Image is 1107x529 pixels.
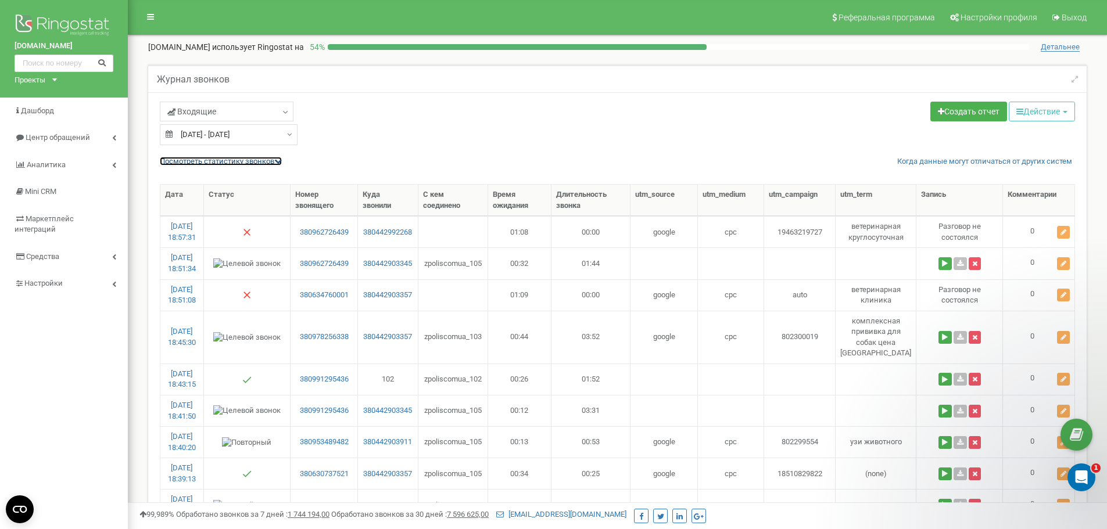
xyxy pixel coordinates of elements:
p: [DOMAIN_NAME] [148,41,304,53]
th: utm_campaign [764,185,836,216]
td: google [630,426,697,458]
img: Целевой звонок [213,332,281,343]
td: 01:09 [488,279,552,311]
td: 00:12 [488,395,552,426]
a: Скачать [954,499,967,512]
a: Скачать [954,405,967,418]
a: 380630737521 [295,469,353,480]
a: [DATE] 18:51:34 [168,253,196,273]
td: 01:52 [551,364,630,395]
a: [DATE] 18:38:57 [168,495,196,514]
a: [DATE] 18:41:50 [168,401,196,420]
input: Поиск по номеру [15,55,113,72]
td: 00:25 [551,458,630,489]
span: использует Ringostat на [212,42,304,52]
th: Комментарии [1003,185,1074,216]
td: zpoliscomua_102 [418,364,488,395]
a: 380442903357 [363,332,413,343]
a: Скачать [954,436,967,449]
td: google [630,458,697,489]
td: 802300019 [764,311,836,364]
th: utm_medium [698,185,764,216]
td: (none) [836,458,916,489]
a: 380442992268 [363,227,413,238]
td: cpc [698,458,764,489]
td: 00:00 [551,279,630,311]
span: Входящие [167,106,216,117]
td: cpc [698,216,764,247]
td: 18510829822 [764,458,836,489]
a: 380442903911 [363,437,413,448]
a: [DATE] 18:43:15 [168,369,196,389]
td: 0 [1003,489,1074,520]
iframe: Intercom live chat [1067,463,1095,491]
td: 00:34 [488,458,552,489]
th: Статус [204,185,291,216]
td: 00:13 [488,426,552,458]
a: Скачать [954,257,967,270]
a: [DATE] 18:39:13 [168,463,196,483]
a: Скачать [954,467,967,480]
td: 00:44 [488,311,552,364]
span: Настройки профиля [961,13,1037,22]
td: 102 [358,364,418,395]
td: zpoliscomua_105 [418,458,488,489]
td: google [630,311,697,364]
span: Дашборд [21,106,54,115]
span: Детальнее [1041,42,1080,52]
a: [DOMAIN_NAME] [15,41,113,52]
img: Нет ответа [242,290,252,300]
th: utm_term [836,185,916,216]
td: 0 [1003,458,1074,489]
td: 03:31 [551,395,630,426]
th: Время ожидания [488,185,552,216]
span: Mini CRM [25,187,56,196]
td: zpoliscomua_105 [418,395,488,426]
td: Разговор не состоялся [916,216,1003,247]
a: 380442903357 [363,469,413,480]
td: 0 [1003,395,1074,426]
td: auto [764,279,836,311]
th: Длительность звонка [551,185,630,216]
td: zpoliscomua_105 [418,247,488,279]
span: Выход [1062,13,1087,22]
button: Open CMP widget [6,495,34,523]
button: Удалить запись [969,373,981,386]
td: Разговор не состоялся [916,279,1003,311]
th: Куда звонили [358,185,418,216]
td: 00:53 [551,426,630,458]
div: Проекты [15,75,45,86]
td: cpc [698,426,764,458]
td: 01:08 [488,216,552,247]
u: 1 744 194,00 [288,510,329,519]
a: 380634760001 [295,290,353,301]
td: 03:52 [551,311,630,364]
img: Нет ответа [242,228,252,237]
span: 99,989% [139,510,174,519]
a: Создать отчет [930,102,1007,121]
td: zpoliscomua_103 [418,489,488,520]
td: cpc [698,279,764,311]
td: 00:46 [551,489,630,520]
a: 380991295436 [295,405,353,416]
a: Скачать [954,373,967,386]
td: 00:00 [551,216,630,247]
th: С кем соединено [418,185,488,216]
span: Обработано звонков за 7 дней : [176,510,329,519]
span: Обработано звонков за 30 дней : [331,510,489,519]
a: 380442903345 [363,405,413,416]
td: 0 [1003,311,1074,364]
button: Удалить запись [969,436,981,449]
a: Входящие [160,102,293,121]
a: 380953489482 [295,437,353,448]
th: Дата [160,185,204,216]
a: [DATE] 18:40:20 [168,432,196,452]
button: Действие [1009,102,1075,121]
td: 00:26 [488,364,552,395]
td: google [630,216,697,247]
td: 19463219727 [764,216,836,247]
td: 0 [1003,216,1074,247]
td: google [630,279,697,311]
img: Целевой звонок [213,405,281,416]
a: [DATE] 18:45:30 [168,327,196,347]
